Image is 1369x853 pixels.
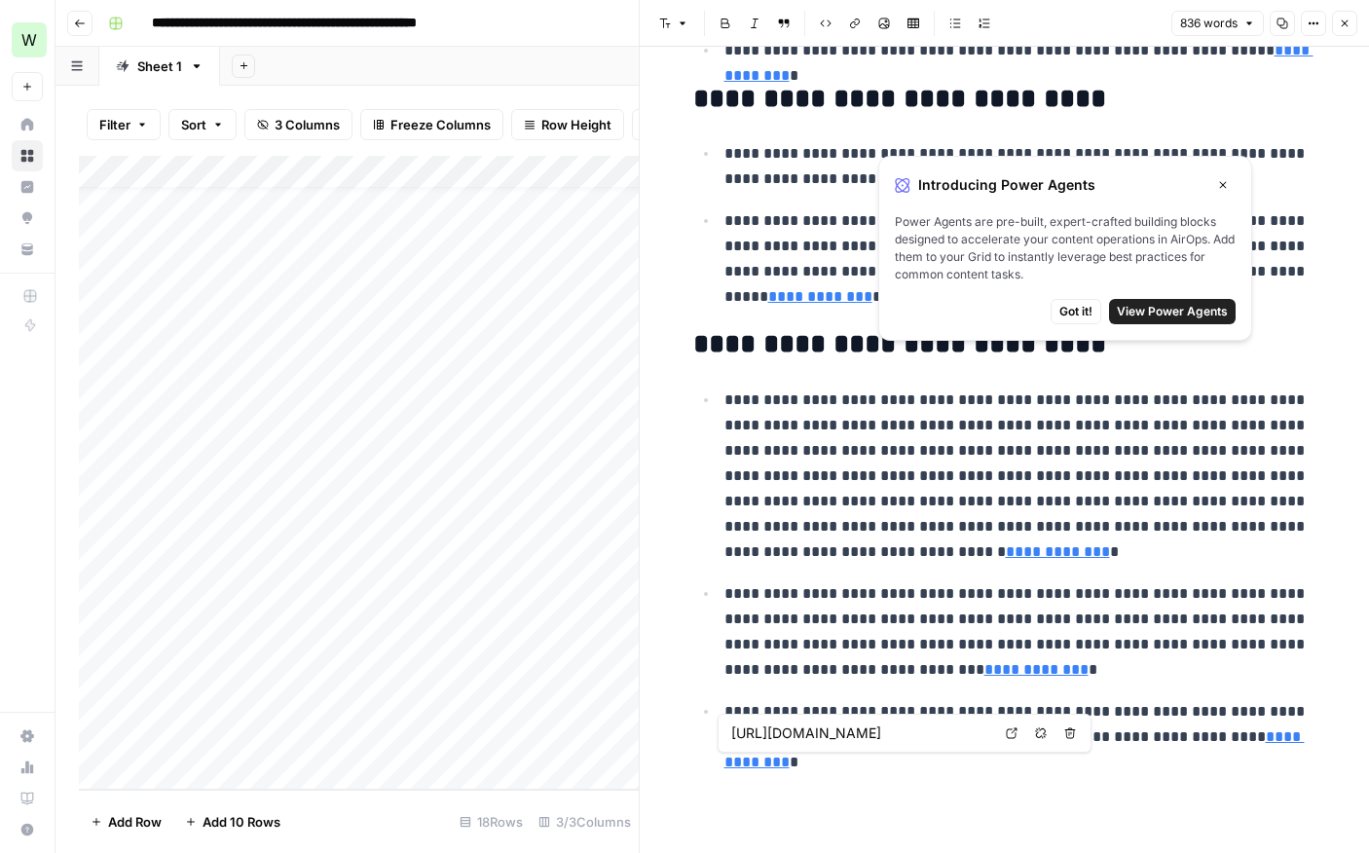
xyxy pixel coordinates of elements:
[79,806,173,837] button: Add Row
[895,213,1236,283] span: Power Agents are pre-built, expert-crafted building blocks designed to accelerate your content op...
[1180,15,1238,32] span: 836 words
[12,721,43,752] a: Settings
[203,812,280,832] span: Add 10 Rows
[137,56,182,76] div: Sheet 1
[895,172,1236,198] div: Introducing Power Agents
[173,806,292,837] button: Add 10 Rows
[12,783,43,814] a: Learning Hub
[99,115,130,134] span: Filter
[12,109,43,140] a: Home
[12,234,43,265] a: Your Data
[1117,303,1228,320] span: View Power Agents
[452,806,531,837] div: 18 Rows
[12,171,43,203] a: Insights
[12,16,43,64] button: Workspace: Workspace1
[360,109,503,140] button: Freeze Columns
[511,109,624,140] button: Row Height
[181,115,206,134] span: Sort
[12,140,43,171] a: Browse
[12,203,43,234] a: Opportunities
[1171,11,1264,36] button: 836 words
[390,115,491,134] span: Freeze Columns
[531,806,639,837] div: 3/3 Columns
[99,47,220,86] a: Sheet 1
[12,752,43,783] a: Usage
[244,109,352,140] button: 3 Columns
[168,109,237,140] button: Sort
[541,115,611,134] span: Row Height
[275,115,340,134] span: 3 Columns
[21,28,37,52] span: W
[1109,299,1236,324] button: View Power Agents
[1059,303,1092,320] span: Got it!
[12,814,43,845] button: Help + Support
[108,812,162,832] span: Add Row
[1051,299,1101,324] button: Got it!
[87,109,161,140] button: Filter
